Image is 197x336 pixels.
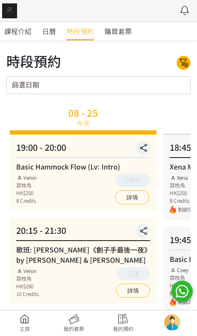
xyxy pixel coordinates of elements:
div: 19:00 - 20:00 [16,141,150,158]
div: Veron [16,174,37,181]
span: 購買套票 [104,26,132,36]
a: 詳情 [115,190,149,204]
input: 篩選日期 [6,76,191,94]
div: Veron [16,267,38,275]
div: 歌班: [PERSON_NAME]《劊子手最後一夜》by [PERSON_NAME] & [PERSON_NAME] [16,244,150,265]
div: 10 Credits [16,290,38,298]
img: fire.png [170,206,176,214]
a: 課程介紹 [4,22,32,40]
a: 日曆 [42,22,56,40]
div: 荔枝角 [16,181,37,189]
div: 20:15 - 21:30 [16,224,150,241]
div: HK$290 [16,282,38,290]
div: 荔枝角 [16,275,38,282]
div: 時段預約 [6,51,61,71]
span: 課程介紹 [4,26,32,36]
a: 詳情 [116,284,150,298]
a: 購買套票 [104,22,132,40]
div: HK$250 [16,189,37,197]
span: 時段預約 [67,26,94,36]
div: 08 - 25 [68,108,98,117]
button: 已預約 [115,174,150,187]
a: 時段預約 [67,22,94,40]
span: 日曆 [42,26,56,36]
button: 已滿 [116,267,150,280]
div: Basic Hammock Flow (Lv: Intro) [16,161,150,172]
div: 8 Credits [16,197,37,204]
div: 今天 [76,118,90,128]
img: fire.png [170,298,176,306]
